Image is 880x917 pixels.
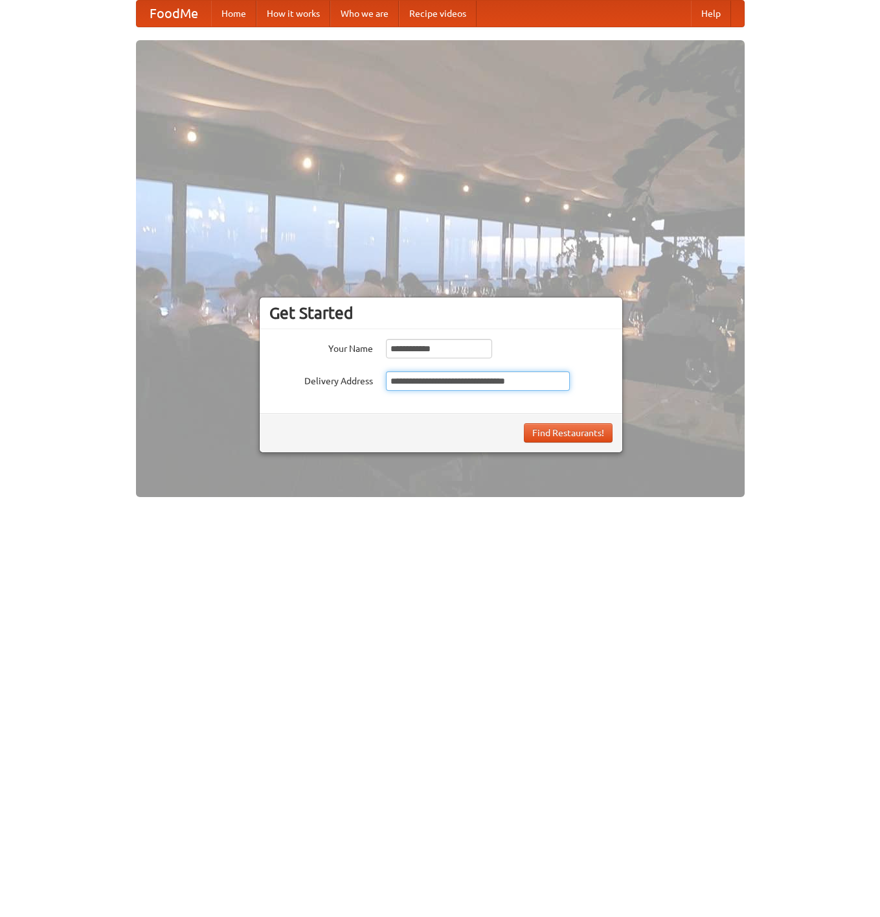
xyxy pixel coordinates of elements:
button: Find Restaurants! [524,423,613,443]
label: Delivery Address [269,371,373,388]
a: Recipe videos [399,1,477,27]
a: Help [691,1,731,27]
h3: Get Started [269,303,613,323]
label: Your Name [269,339,373,355]
a: Home [211,1,256,27]
a: Who we are [330,1,399,27]
a: How it works [256,1,330,27]
a: FoodMe [137,1,211,27]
